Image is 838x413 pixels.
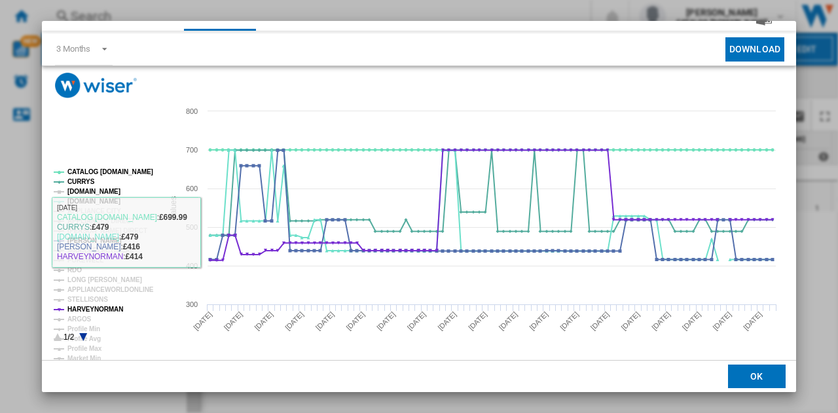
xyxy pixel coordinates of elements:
[558,310,580,332] tspan: [DATE]
[169,196,178,219] tspan: Values
[728,365,786,388] button: OK
[67,355,101,362] tspan: Market Min
[67,315,92,323] tspan: ARGOS
[283,310,305,332] tspan: [DATE]
[67,247,134,254] tspan: MARKS ELECTRICAL
[67,276,142,283] tspan: LONG [PERSON_NAME]
[64,332,75,342] text: 1/2
[67,257,103,264] tspan: PUREWELL
[67,296,108,303] tspan: STELLISONS
[186,300,198,308] tspan: 300
[725,37,784,62] button: Download
[67,217,135,224] tspan: APPLIANCES DIRECT
[67,207,121,215] tspan: APPLIANCE CITY
[186,223,198,231] tspan: 500
[186,262,198,270] tspan: 400
[436,310,458,332] tspan: [DATE]
[67,198,120,205] tspan: [DOMAIN_NAME]
[223,310,244,332] tspan: [DATE]
[742,310,763,332] tspan: [DATE]
[67,227,147,234] tspan: [PERSON_NAME] DIRECT
[186,146,198,154] tspan: 700
[42,21,796,393] md-dialog: Product popup
[67,237,122,244] tspan: [PERSON_NAME]
[186,185,198,192] tspan: 600
[650,310,672,332] tspan: [DATE]
[375,310,397,332] tspan: [DATE]
[67,325,100,332] tspan: Profile Min
[67,178,95,185] tspan: CURRYS
[344,310,366,332] tspan: [DATE]
[681,310,702,332] tspan: [DATE]
[55,73,137,98] img: logo_wiser_300x94.png
[67,306,123,313] tspan: HARVEYNORMAN
[619,310,641,332] tspan: [DATE]
[528,310,549,332] tspan: [DATE]
[314,310,336,332] tspan: [DATE]
[56,44,90,54] div: 3 Months
[67,266,82,274] tspan: RDO
[253,310,274,332] tspan: [DATE]
[67,168,153,175] tspan: CATALOG [DOMAIN_NAME]
[67,345,102,352] tspan: Profile Max
[467,310,488,332] tspan: [DATE]
[589,310,611,332] tspan: [DATE]
[711,310,733,332] tspan: [DATE]
[192,310,213,332] tspan: [DATE]
[67,286,154,293] tspan: APPLIANCEWORLDONLINE
[406,310,428,332] tspan: [DATE]
[67,188,120,195] tspan: [DOMAIN_NAME]
[186,107,198,115] tspan: 800
[498,310,519,332] tspan: [DATE]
